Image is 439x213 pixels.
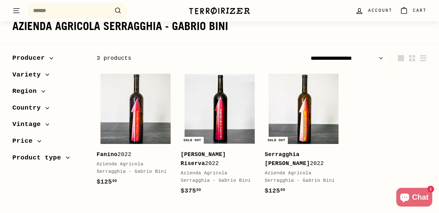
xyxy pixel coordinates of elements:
[12,68,87,85] button: Variety
[96,178,117,185] span: $125
[181,70,258,202] a: Sold out [PERSON_NAME] Riserva2022Azienda Agricola Serragghia - Gabrio Bini
[181,170,252,185] div: Azienda Agricola Serragghia - Gabrio Bini
[12,136,37,146] span: Price
[112,179,117,183] sup: 00
[12,101,87,118] button: Country
[12,86,41,97] span: Region
[12,51,87,68] button: Producer
[352,2,396,20] a: Account
[265,170,336,185] div: Azienda Agricola Serragghia - Gabrio Bini
[265,137,288,144] div: Sold out
[368,7,392,14] span: Account
[12,153,66,163] span: Product type
[12,103,45,113] span: Country
[265,70,343,202] a: Sold out Serragghia [PERSON_NAME]2022Azienda Agricola Serragghia - Gabrio Bini
[181,187,201,194] span: $375
[181,137,204,144] div: Sold out
[396,2,430,20] a: Cart
[12,20,427,33] h1: Azienda Agricola Serragghia - Gabrio Bini
[12,119,45,130] span: Vintage
[181,151,226,167] b: [PERSON_NAME] Riserva
[12,118,87,134] button: Vintage
[265,151,310,167] b: Serragghia [PERSON_NAME]
[12,85,87,101] button: Region
[12,53,49,63] span: Producer
[96,54,262,63] div: 3 products
[280,188,285,192] sup: 00
[265,187,285,194] span: $125
[12,134,87,151] button: Price
[413,7,427,14] span: Cart
[12,70,45,80] span: Variety
[96,161,168,176] div: Azienda Agricola Serragghia - Gabrio Bini
[96,151,117,158] b: Fanino
[96,70,174,193] a: Fanino2022Azienda Agricola Serragghia - Gabrio Bini
[12,151,87,168] button: Product type
[196,188,201,192] sup: 00
[265,150,336,168] div: 2022
[96,150,168,159] div: 2022
[181,150,252,168] div: 2022
[394,188,434,208] inbox-online-store-chat: Shopify online store chat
